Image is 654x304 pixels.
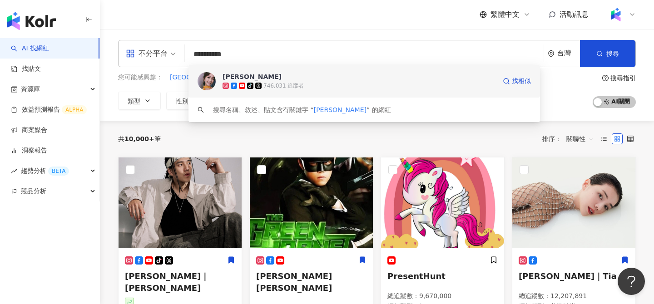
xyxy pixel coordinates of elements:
[580,40,635,67] button: 搜尋
[198,72,216,90] img: KOL Avatar
[166,92,209,110] button: 性別
[176,98,188,105] span: 性別
[560,10,589,19] span: 活動訊息
[124,135,154,142] span: 10,000+
[21,161,69,181] span: 趨勢分析
[607,6,624,23] img: Kolr%20app%20icon%20%281%29.png
[519,292,629,301] p: 總追蹤數 ： 12,207,891
[21,181,46,201] span: 競品分析
[557,49,580,57] div: 台灣
[21,79,40,99] span: 資源庫
[126,49,135,58] span: appstore
[128,98,140,105] span: 類型
[519,271,617,281] span: [PERSON_NAME]｜Tia
[314,106,367,113] span: [PERSON_NAME]
[542,132,599,146] div: 排序：
[512,77,531,86] span: 找相似
[512,157,635,248] img: KOL Avatar
[169,73,237,83] button: [GEOGRAPHIC_DATA]
[566,132,594,146] span: 關聯性
[610,74,636,82] div: 搜尋指引
[198,107,204,113] span: search
[11,126,47,135] a: 商案媒合
[118,135,161,142] div: 共 筆
[256,271,332,292] span: [PERSON_NAME] [PERSON_NAME]
[11,105,87,114] a: 效益預測報告ALPHA
[119,157,242,248] img: KOL Avatar
[118,73,163,82] span: 您可能感興趣：
[618,268,645,295] iframe: Help Scout Beacon - Open
[387,271,446,281] span: PresentHunt
[170,73,237,82] span: [GEOGRAPHIC_DATA]
[223,72,282,81] div: [PERSON_NAME]
[7,12,56,30] img: logo
[548,50,555,57] span: environment
[213,105,391,115] div: 搜尋名稱、敘述、貼文含有關鍵字 “ ” 的網紅
[250,157,373,248] img: KOL Avatar
[118,92,161,110] button: 類型
[11,64,41,74] a: 找貼文
[263,82,304,90] div: 746,031 追蹤者
[606,50,619,57] span: 搜尋
[387,292,498,301] p: 總追蹤數 ： 9,670,000
[490,10,520,20] span: 繁體中文
[125,271,209,292] span: [PERSON_NAME]｜[PERSON_NAME]
[11,168,17,174] span: rise
[381,157,504,248] img: KOL Avatar
[48,167,69,176] div: BETA
[11,44,49,53] a: searchAI 找網紅
[602,75,609,81] span: question-circle
[11,146,47,155] a: 洞察報告
[503,72,531,90] a: 找相似
[126,46,168,61] div: 不分平台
